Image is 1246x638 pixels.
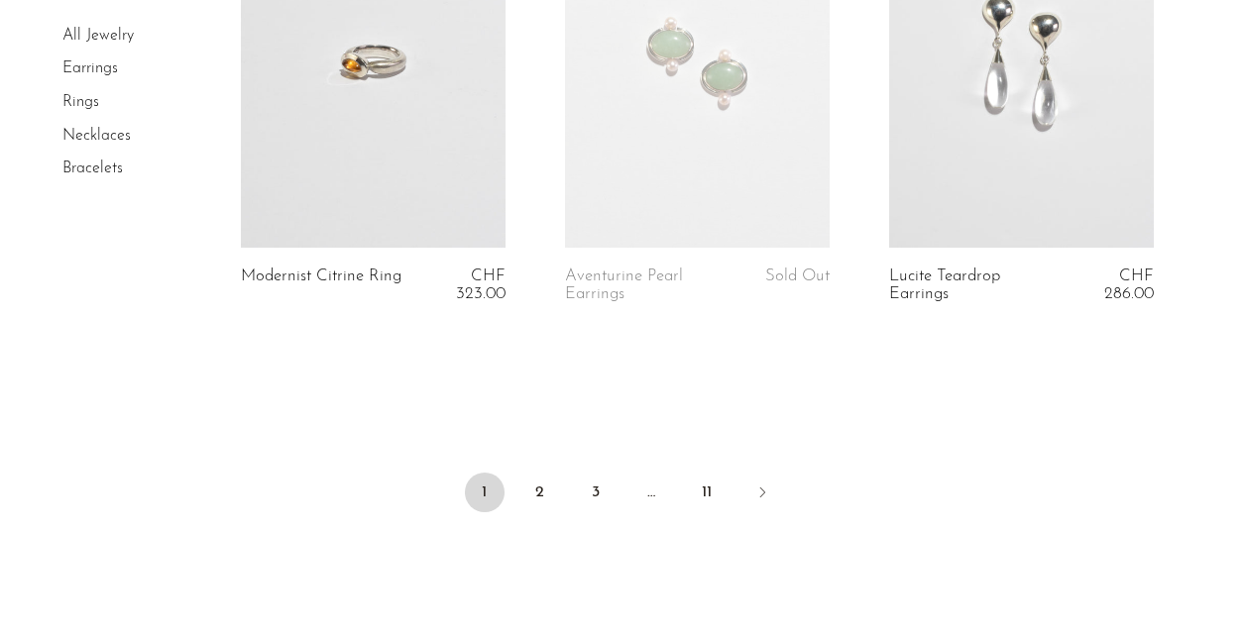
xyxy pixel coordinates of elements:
[62,128,131,144] a: Necklaces
[1104,267,1154,302] span: CHF 286.00
[456,267,506,302] span: CHF 323.00
[62,28,134,44] a: All Jewelry
[687,473,727,512] a: 11
[742,473,782,516] a: Next
[520,473,560,512] a: 2
[576,473,616,512] a: 3
[465,473,505,512] span: 1
[565,267,738,304] a: Aventurine Pearl Earrings
[765,267,830,284] span: Sold Out
[62,160,123,176] a: Bracelets
[241,267,401,304] a: Modernist Citrine Ring
[889,267,1063,304] a: Lucite Teardrop Earrings
[62,94,99,110] a: Rings
[62,61,118,77] a: Earrings
[631,473,671,512] span: …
